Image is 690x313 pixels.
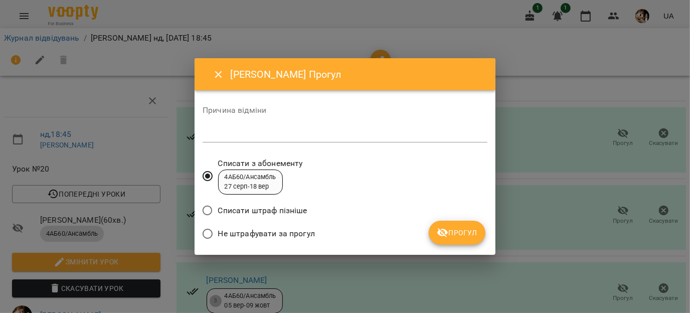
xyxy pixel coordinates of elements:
label: Причина відміни [203,106,487,114]
span: Не штрафувати за прогул [218,228,315,240]
span: Прогул [437,227,477,239]
button: Прогул [429,221,485,245]
span: Списати штраф пізніше [218,205,307,217]
span: Списати з абонементу [218,158,303,170]
h6: [PERSON_NAME] Прогул [231,67,483,82]
div: 4АБ60/Ансамбль 27 серп - 18 вер [225,173,276,191]
button: Close [207,63,231,87]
